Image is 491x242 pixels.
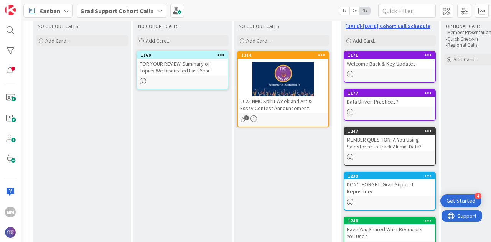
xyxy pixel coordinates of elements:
[80,7,154,15] b: Grad Support Cohort Calls
[5,207,16,217] div: NM
[146,37,170,44] span: Add Card...
[244,115,249,120] span: 2
[238,52,328,113] div: 12142025 NMC Spirit Week and Art & Essay Contest Announcement
[344,97,435,107] div: Data Driven Practices?
[348,53,435,58] div: 1171
[348,218,435,224] div: 1248
[348,173,435,179] div: 1239
[138,23,227,30] p: NO COHORT CALLS
[475,193,481,199] div: 4
[348,128,435,134] div: 1247
[447,197,475,205] div: Get Started
[344,90,435,107] div: 1177Data Driven Practices?
[344,173,435,179] div: 1239
[360,7,370,15] span: 3x
[344,217,435,241] div: 1248Have You Shared What Resources You Use?
[344,128,435,151] div: 1247MEMBER QUESTION: A You Using Salesforce to Track Alumni Data?
[141,53,228,58] div: 1160
[45,37,70,44] span: Add Card...
[238,96,328,113] div: 2025 NMC Spirit Week and Art & Essay Contest Announcement
[344,52,435,69] div: 1171Welcome Back & Key Updates
[137,52,228,76] div: 1160FOR YOUR REVIEW-Summary of Topics We Discussed Last Year
[345,23,430,30] a: [DATE]-[DATE] Cohort Call Schedule
[349,7,360,15] span: 2x
[453,56,478,63] span: Add Card...
[16,1,35,10] span: Support
[440,194,481,207] div: Open Get Started checklist, remaining modules: 4
[344,59,435,69] div: Welcome Back & Key Updates
[238,52,328,59] div: 1214
[378,4,436,18] input: Quick Filter...
[246,37,271,44] span: Add Card...
[38,23,127,30] p: NO COHORT CALLS
[39,6,60,15] span: Kanban
[241,53,328,58] div: 1214
[137,52,228,59] div: 1160
[344,173,435,196] div: 1239DON'T FORGET: Grad Support Repository
[353,37,377,44] span: Add Card...
[344,135,435,151] div: MEMBER QUESTION: A You Using Salesforce to Track Alumni Data?
[137,59,228,76] div: FOR YOUR REVIEW-Summary of Topics We Discussed Last Year
[344,179,435,196] div: DON'T FORGET: Grad Support Repository
[344,217,435,224] div: 1248
[344,224,435,241] div: Have You Shared What Resources You Use?
[5,5,16,15] img: Visit kanbanzone.com
[344,90,435,97] div: 1177
[348,91,435,96] div: 1177
[239,23,328,30] p: NO COHORT CALLS
[339,7,349,15] span: 1x
[5,227,16,238] img: avatar
[344,52,435,59] div: 1171
[344,128,435,135] div: 1247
